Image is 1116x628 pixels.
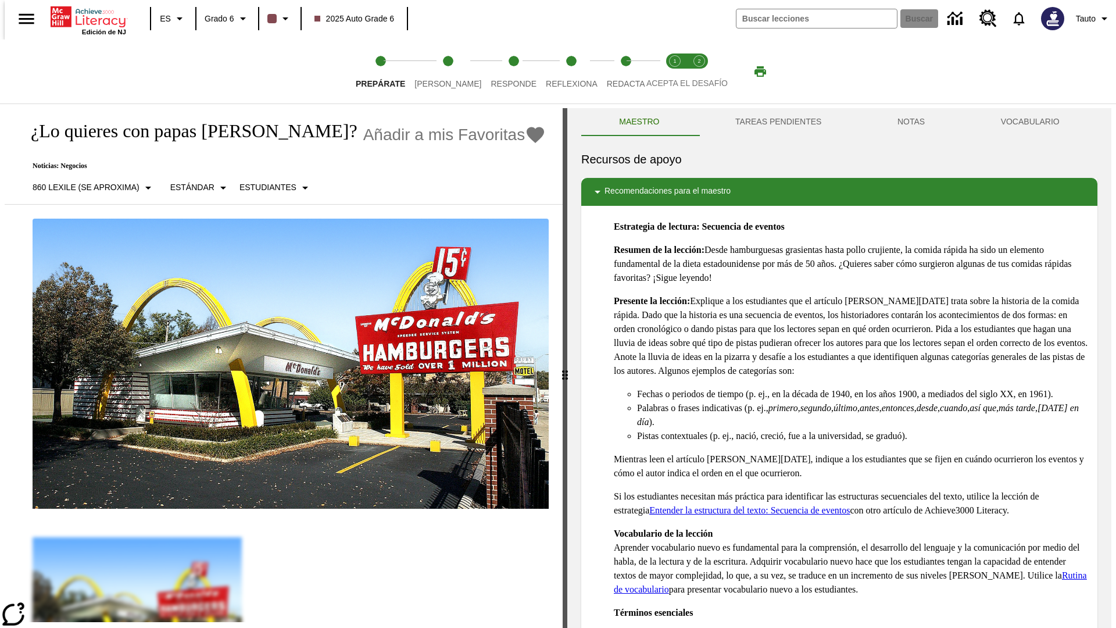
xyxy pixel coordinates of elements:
text: 1 [673,58,676,64]
a: Notificaciones [1004,3,1034,34]
p: Mientras leen el artículo [PERSON_NAME][DATE], indique a los estudiantes que se fijen en cuándo o... [614,452,1088,480]
button: Escoja un nuevo avatar [1034,3,1071,34]
em: primero [768,403,798,413]
span: Redacta [607,79,645,88]
button: Responde step 3 of 5 [481,40,546,104]
em: más tarde [999,403,1035,413]
span: Responde [491,79,536,88]
button: Seleccionar estudiante [235,177,317,198]
em: último [834,403,857,413]
span: ES [160,13,171,25]
h6: Recursos de apoyo [581,150,1097,169]
p: Recomendaciones para el maestro [604,185,731,199]
span: Añadir a mis Favoritas [363,126,525,144]
button: Añadir a mis Favoritas - ¿Lo quieres con papas fritas? [363,124,546,145]
li: Palabras o frases indicativas (p. ej., , , , , , , , , , ). [637,401,1088,429]
div: Pulsa la tecla de intro o la barra espaciadora y luego presiona las flechas de derecha e izquierd... [563,108,567,628]
button: Grado: Grado 6, Elige un grado [200,8,255,29]
a: Entender la estructura del texto: Secuencia de eventos [649,505,850,515]
input: Buscar campo [736,9,897,28]
em: segundo [800,403,831,413]
button: Redacta step 5 of 5 [598,40,654,104]
span: Reflexiona [546,79,598,88]
button: Abrir el menú lateral [9,2,44,36]
span: ACEPTA EL DESAFÍO [646,78,728,88]
span: Grado 6 [205,13,234,25]
em: antes [860,403,879,413]
p: Estudiantes [239,181,296,194]
p: Si los estudiantes necesitan más práctica para identificar las estructuras secuenciales del texto... [614,490,1088,518]
button: Acepta el desafío lee step 1 of 2 [658,40,692,104]
button: Maestro [581,108,697,136]
button: Tipo de apoyo, Estándar [166,177,235,198]
p: Desde hamburguesas grasientas hasta pollo crujiente, la comida rápida ha sido un elemento fundame... [614,243,1088,285]
button: El color de la clase es café oscuro. Cambiar el color de la clase. [263,8,297,29]
button: NOTAS [860,108,963,136]
p: Noticias: Negocios [19,162,546,170]
button: Lee step 2 of 5 [405,40,491,104]
div: activity [567,108,1111,628]
img: Avatar [1041,7,1064,30]
button: Prepárate step 1 of 5 [346,40,414,104]
p: Estándar [170,181,214,194]
li: Pistas contextuales (p. ej., nació, creció, fue a la universidad, se graduó). [637,429,1088,443]
span: [PERSON_NAME] [414,79,481,88]
span: Edición de NJ [82,28,126,35]
div: reading [5,108,563,622]
strong: Términos esenciales [614,608,693,618]
button: Perfil/Configuración [1071,8,1116,29]
p: Explique a los estudiantes que el artículo [PERSON_NAME][DATE] trata sobre la historia de la comi... [614,294,1088,378]
strong: Estrategia de lectura: Secuencia de eventos [614,222,785,231]
strong: Presente la lección: [614,296,690,306]
strong: Resumen de la lección: [614,245,704,255]
em: desde [917,403,938,413]
h1: ¿Lo quieres con papas [PERSON_NAME]? [19,120,357,142]
a: Centro de información [940,3,972,35]
li: Fechas o periodos de tiempo (p. ej., en la década de 1940, en los años 1900, a mediados del siglo... [637,387,1088,401]
em: cuando [940,403,967,413]
button: TAREAS PENDIENTES [697,108,860,136]
span: Prepárate [356,79,405,88]
strong: Vocabulario de la lección [614,529,713,538]
p: Aprender vocabulario nuevo es fundamental para la comprensión, el desarrollo del lenguaje y la co... [614,527,1088,597]
span: Tauto [1076,13,1096,25]
img: Uno de los primeros locales de McDonald's, con el icónico letrero rojo y los arcos amarillos. [33,219,549,509]
span: 2025 Auto Grade 6 [314,13,395,25]
div: Portada [51,4,126,35]
em: entonces [882,403,914,413]
em: así que [970,403,996,413]
button: Acepta el desafío contesta step 2 of 2 [682,40,716,104]
a: Centro de recursos, Se abrirá en una pestaña nueva. [972,3,1004,34]
div: Recomendaciones para el maestro [581,178,1097,206]
div: Instructional Panel Tabs [581,108,1097,136]
text: 2 [697,58,700,64]
button: Lenguaje: ES, Selecciona un idioma [155,8,192,29]
button: Reflexiona step 4 of 5 [536,40,607,104]
p: 860 Lexile (Se aproxima) [33,181,139,194]
button: Imprimir [742,61,779,82]
button: Seleccione Lexile, 860 Lexile (Se aproxima) [28,177,160,198]
button: VOCABULARIO [963,108,1097,136]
